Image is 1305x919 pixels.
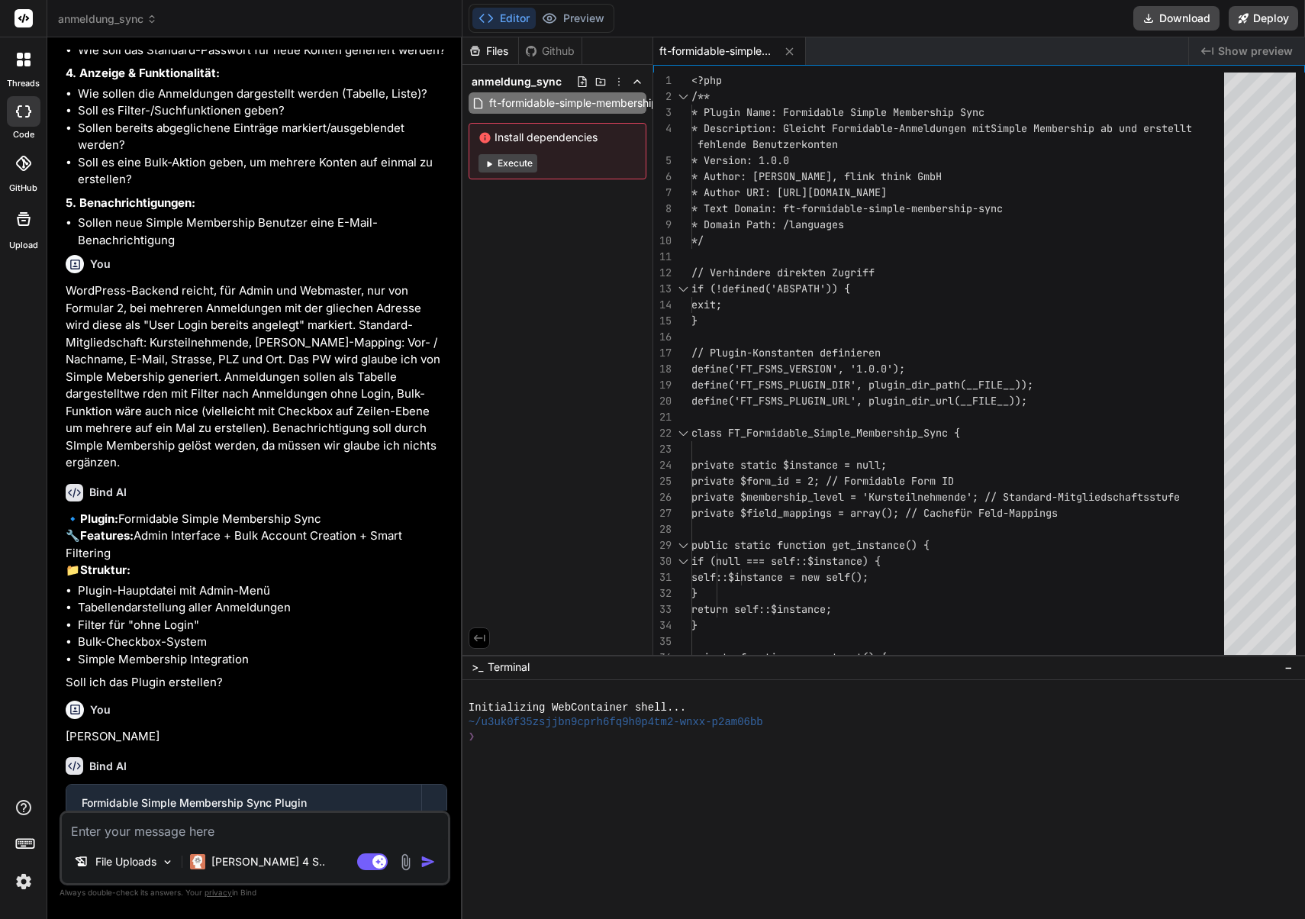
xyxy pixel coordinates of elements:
p: Soll ich das Plugin erstellen? [66,674,447,692]
span: } [691,618,698,632]
li: Bulk-Checkbox-System [78,634,447,651]
div: 14 [653,297,672,313]
span: private $membership_level = 'Kursteilnehmende' [691,490,972,504]
div: 35 [653,634,672,650]
h6: You [90,256,111,272]
li: Soll es Filter-/Suchfunktionen geben? [78,102,447,120]
span: ; // Standard-Mitgliedschaftsstufe [972,490,1180,504]
span: ~/u3uk0f35zsjjbn9cprh6fq9h0p4tm2-wnxx-p2am06bb [469,715,763,730]
span: * Text Domain: ft-formidable-simple-membership-sy [691,202,991,215]
div: 24 [653,457,672,473]
span: Initializing WebContainer shell... [469,701,686,715]
label: GitHub [9,182,37,195]
div: 7 [653,185,672,201]
span: } [691,314,698,327]
span: // Plugin-Konstanten definieren [691,346,881,360]
span: ft-formidable-simple-membership-sync.php [659,44,774,59]
span: private $field_mappings = array(); // Cache [691,506,954,520]
div: 10 [653,233,672,249]
div: 2 [653,89,672,105]
span: ❯ [469,730,475,744]
span: } [691,586,698,600]
div: 28 [653,521,672,537]
span: privacy [205,888,232,897]
div: Formidable Simple Membership Sync Plugin [82,795,406,811]
div: 26 [653,489,672,505]
strong: 5. Benachrichtigungen: [66,195,195,210]
span: * Plugin Name: Formidable Simple Membership Sync [691,105,984,119]
span: private static $instance = null; [691,458,887,472]
li: Wie soll das Standard-Passwort für neue Konten generiert werden? [78,42,447,60]
button: Formidable Simple Membership Sync PluginClick to open Workbench [66,785,421,835]
span: exit; [691,298,722,311]
span: <?php [691,73,722,87]
div: 25 [653,473,672,489]
span: * Description: Gleicht Formidable-Anmeldungen mit [691,121,991,135]
span: // Verhindere direkten Zugriff [691,266,875,279]
div: 17 [653,345,672,361]
div: 21 [653,409,672,425]
button: Deploy [1229,6,1298,31]
span: Simple Membership ab und erstellt [991,121,1192,135]
strong: 4. Anzeige & Funktionalität: [66,66,220,80]
span: __)); [997,394,1027,408]
p: WordPress-Backend reicht, für Admin und Webmaster, nur von Formular 2, bei mehreren Anmeldungen m... [66,282,447,472]
span: * Version: 1.0.0 [691,153,789,167]
span: if (null === self::$instance) { [691,554,881,568]
div: 9 [653,217,672,233]
button: − [1281,655,1296,679]
h6: Bind AI [89,759,127,774]
span: anmeldung_sync [58,11,157,27]
div: 11 [653,249,672,265]
div: 19 [653,377,672,393]
div: 13 [653,281,672,297]
span: class FT_Formidable_Simple_Membership_Sync { [691,426,960,440]
p: [PERSON_NAME] [66,728,447,746]
div: 27 [653,505,672,521]
strong: Features: [80,528,134,543]
label: code [13,128,34,141]
div: 34 [653,618,672,634]
span: fehlende Benutzerkonten [698,137,838,151]
span: self::$instance = new self(); [691,570,868,584]
span: define('FT_FSMS_PLUGIN_URL', plugin_dir_url(__FILE [691,394,997,408]
p: 🔹 Formidable Simple Membership Sync 🔧 Admin Interface + Bulk Account Creation + Smart Filtering 📁 [66,511,447,579]
span: define('FT_FSMS_VERSION', '1.0.0'); [691,362,905,376]
span: return self::$instance; [691,602,832,616]
button: Download [1133,6,1220,31]
div: Click to collapse the range. [673,89,693,105]
div: 15 [653,313,672,329]
p: Always double-check its answers. Your in Bind [60,885,450,900]
span: >_ [472,659,483,675]
label: Upload [9,239,38,252]
p: [PERSON_NAME] 4 S.. [211,854,325,869]
div: 18 [653,361,672,377]
div: 22 [653,425,672,441]
span: Install dependencies [478,130,636,145]
div: Files [462,44,518,59]
li: Soll es eine Bulk-Aktion geben, um mehrere Konten auf einmal zu erstellen? [78,154,447,189]
div: 36 [653,650,672,666]
div: 5 [653,153,672,169]
span: Terminal [488,659,530,675]
div: 3 [653,105,672,121]
li: Wie sollen die Anmeldungen dargestellt werden (Tabelle, Liste)? [78,85,447,103]
span: * Author URI: [URL][DOMAIN_NAME] [691,185,887,199]
img: Claude 4 Sonnet [190,854,205,869]
span: E__)); [997,378,1033,392]
li: Sollen neue Simple Membership Benutzer eine E-Mail-Benachrichtigung [78,214,447,249]
span: nc [991,202,1003,215]
button: Execute [478,154,537,173]
div: Click to collapse the range. [673,425,693,441]
div: 31 [653,569,672,585]
span: anmeldung_sync [472,74,562,89]
div: 33 [653,601,672,618]
span: public static function get_instance() { [691,538,930,552]
div: 8 [653,201,672,217]
button: Editor [472,8,536,29]
div: 4 [653,121,672,137]
span: für Feld-Mappings [954,506,1058,520]
li: Sollen bereits abgeglichene Einträge markiert/ausgeblendet werden? [78,120,447,154]
div: Click to collapse the range. [673,537,693,553]
span: Show preview [1218,44,1293,59]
